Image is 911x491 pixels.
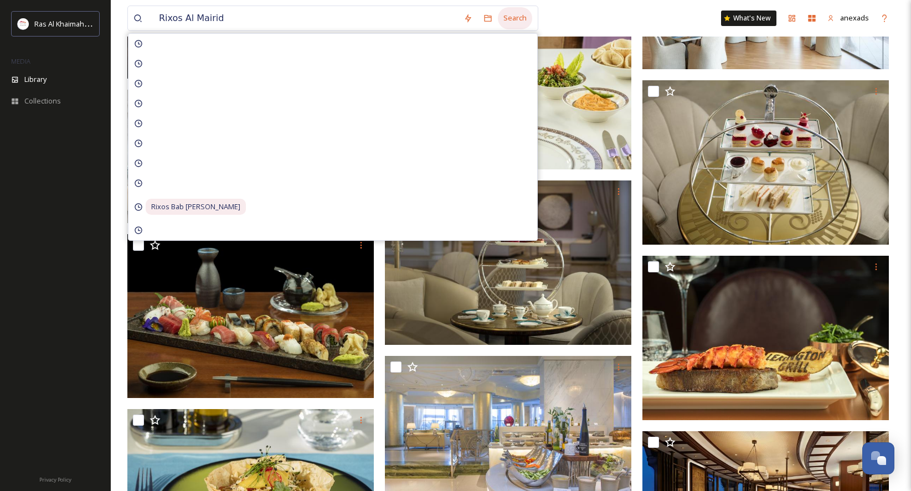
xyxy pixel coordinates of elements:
[498,7,532,29] div: Search
[153,6,458,30] input: Search your library
[862,442,894,474] button: Open Chat
[24,96,61,106] span: Collections
[822,7,874,29] a: anexads
[127,90,374,223] img: Waldorf Astoria Qasr Al Bahar Restaurant.jpg
[146,199,246,215] span: Rixos Bab [PERSON_NAME]
[721,11,776,26] a: What's New
[39,472,71,485] a: Privacy Policy
[11,57,30,65] span: MEDIA
[642,256,889,420] img: Waldorf Astoria Ras Al Khaimah Restaurant .jpg
[39,476,71,483] span: Privacy Policy
[24,74,47,85] span: Library
[642,80,889,245] img: Waldorf Astoria Ras Al Khaimah Restaurant .jpg
[18,18,29,29] img: Logo_RAKTDA_RGB-01.png
[127,234,374,399] img: Waldorf Astoria Ras Al Khaimah Restaurant .jpg
[840,13,869,23] span: anexads
[34,18,191,29] span: Ras Al Khaimah Tourism Development Authority
[385,180,631,345] img: Waldorf Astoria Ras Al Khaimah Restaurant .jpg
